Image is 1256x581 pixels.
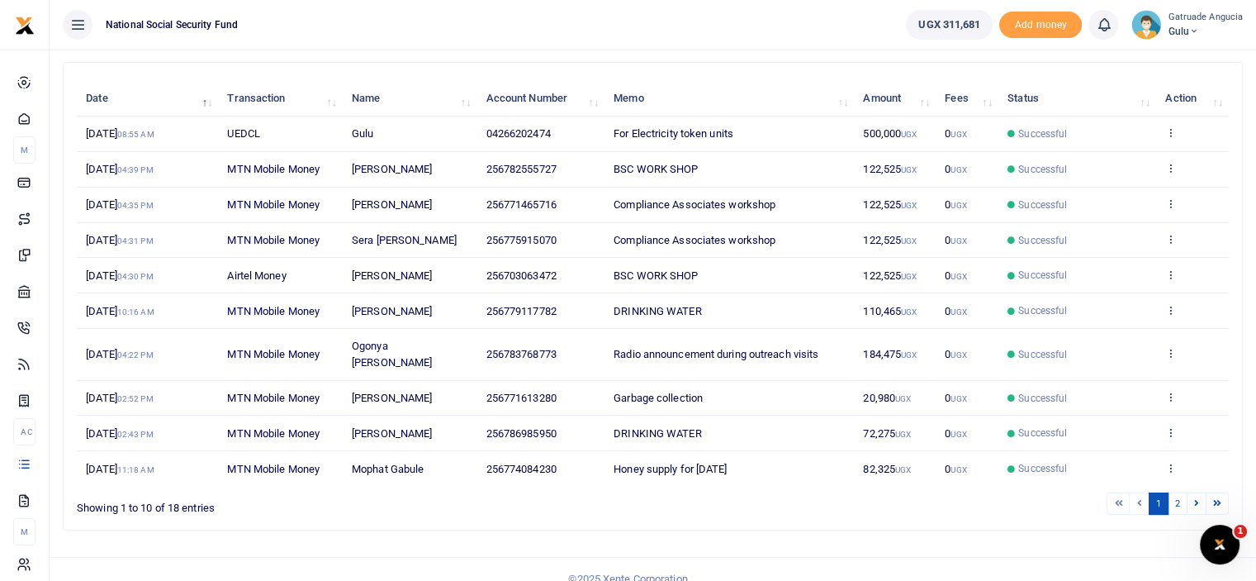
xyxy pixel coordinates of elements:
[227,348,320,360] span: MTN Mobile Money
[486,427,557,440] span: 256786985950
[1018,461,1067,476] span: Successful
[1131,10,1243,40] a: profile-user Gatruade Angucia Gulu
[117,272,154,281] small: 04:30 PM
[999,12,1082,39] span: Add money
[117,394,154,403] small: 02:52 PM
[945,348,966,360] span: 0
[227,234,320,246] span: MTN Mobile Money
[999,17,1082,30] a: Add money
[863,269,917,282] span: 122,525
[77,491,550,517] div: Showing 1 to 10 of 18 entries
[1200,525,1239,564] iframe: Intercom live chat
[863,427,911,440] span: 72,275
[1018,198,1067,212] span: Successful
[13,136,36,164] li: M
[945,392,966,404] span: 0
[1168,11,1243,25] small: Gatruade Angucia
[950,307,966,317] small: UGX
[863,463,911,475] span: 82,325
[863,234,917,246] span: 122,525
[854,81,936,117] th: Amount: activate to sort column ascending
[1131,10,1161,40] img: profile-user
[950,272,966,281] small: UGX
[950,236,966,245] small: UGX
[1156,81,1229,117] th: Action: activate to sort column ascending
[614,163,698,175] span: BSC WORK SHOP
[15,16,35,36] img: logo-small
[604,81,854,117] th: Memo: activate to sort column ascending
[117,236,154,245] small: 04:31 PM
[352,163,432,175] span: [PERSON_NAME]
[901,130,917,139] small: UGX
[227,392,320,404] span: MTN Mobile Money
[895,465,911,474] small: UGX
[227,269,286,282] span: Airtel Money
[901,236,917,245] small: UGX
[950,350,966,360] small: UGX
[227,427,320,440] span: MTN Mobile Money
[486,348,557,360] span: 256783768773
[1018,347,1067,362] span: Successful
[901,307,917,317] small: UGX
[901,350,917,360] small: UGX
[86,127,154,140] span: [DATE]
[117,201,154,210] small: 04:35 PM
[945,234,966,246] span: 0
[895,430,911,439] small: UGX
[117,465,154,474] small: 11:18 AM
[86,427,153,440] span: [DATE]
[117,130,154,139] small: 08:55 AM
[86,392,153,404] span: [DATE]
[614,234,775,246] span: Compliance Associates workshop
[863,127,917,140] span: 500,000
[614,127,733,140] span: For Electricity token units
[352,234,457,246] span: Sera [PERSON_NAME]
[1018,426,1067,441] span: Successful
[1018,303,1067,318] span: Successful
[486,305,557,317] span: 256779117782
[901,165,917,174] small: UGX
[486,127,551,140] span: 04266202474
[1018,162,1067,177] span: Successful
[117,350,154,360] small: 04:22 PM
[352,198,432,211] span: [PERSON_NAME]
[352,427,432,440] span: [PERSON_NAME]
[945,127,966,140] span: 0
[117,430,154,439] small: 02:43 PM
[614,427,701,440] span: DRINKING WATER
[99,17,244,32] span: National Social Security Fund
[863,305,917,317] span: 110,465
[614,305,701,317] span: DRINKING WATER
[614,348,818,360] span: Radio announcement during outreach visits
[945,305,966,317] span: 0
[486,392,557,404] span: 256771613280
[227,305,320,317] span: MTN Mobile Money
[901,201,917,210] small: UGX
[895,394,911,403] small: UGX
[950,465,966,474] small: UGX
[950,394,966,403] small: UGX
[13,518,36,545] li: M
[614,392,703,404] span: Garbage collection
[950,430,966,439] small: UGX
[352,340,432,369] span: Ogonya [PERSON_NAME]
[1018,126,1067,141] span: Successful
[899,10,999,40] li: Wallet ballance
[906,10,993,40] a: UGX 311,681
[352,305,432,317] span: [PERSON_NAME]
[945,198,966,211] span: 0
[13,418,36,445] li: Ac
[614,463,727,475] span: Honey supply for [DATE]
[343,81,477,117] th: Name: activate to sort column ascending
[77,81,218,117] th: Date: activate to sort column descending
[86,305,154,317] span: [DATE]
[117,165,154,174] small: 04:39 PM
[86,163,153,175] span: [DATE]
[486,463,557,475] span: 256774084230
[15,18,35,31] a: logo-small logo-large logo-large
[945,269,966,282] span: 0
[352,127,373,140] span: Gulu
[218,81,343,117] th: Transaction: activate to sort column ascending
[352,392,432,404] span: [PERSON_NAME]
[86,198,153,211] span: [DATE]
